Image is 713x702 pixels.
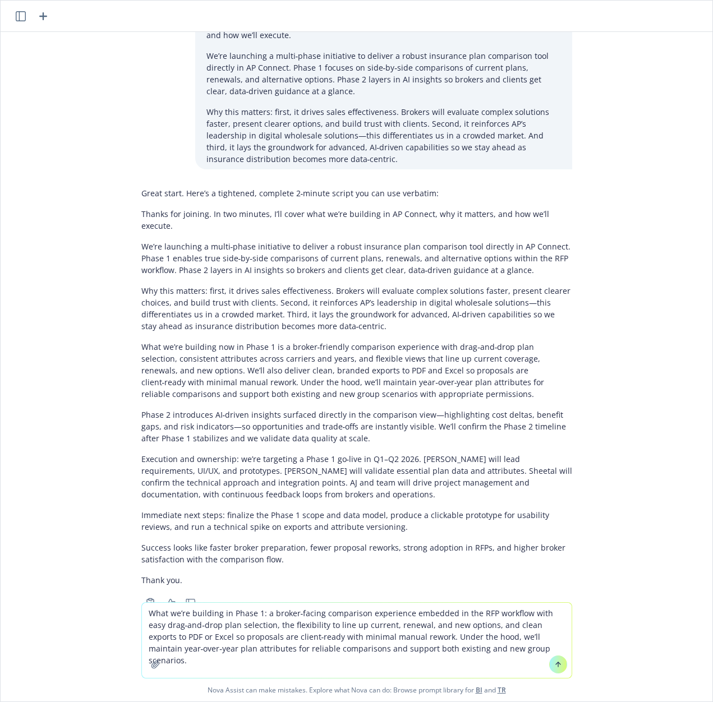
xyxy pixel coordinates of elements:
p: Thanks for joining. In two minutes, I’ll cover what we’re building in AP Connect, why it matters,... [141,208,572,232]
p: Immediate next steps: finalize the Phase 1 scope and data model, produce a clickable prototype fo... [141,509,572,533]
p: Success looks like faster broker preparation, fewer proposal reworks, strong adoption in RFPs, an... [141,542,572,565]
p: Great start. Here’s a tightened, complete 2‑minute script you can use verbatim: [141,187,572,199]
a: TR [498,685,506,695]
p: Why this matters: first, it drives sales effectiveness. Brokers will evaluate complex solutions f... [206,106,561,165]
p: We’re launching a multi‑phase initiative to deliver a robust insurance plan comparison tool direc... [206,50,561,97]
p: What we’re building now in Phase 1 is a broker‑friendly comparison experience with drag‑and‑drop ... [141,341,572,400]
button: Thumbs down [182,595,200,611]
a: BI [476,685,482,695]
p: Thank you. [141,574,572,586]
p: Why this matters: first, it drives sales effectiveness. Brokers will evaluate complex solutions f... [141,285,572,332]
textarea: What we’re building in Phase 1: a broker‑facing comparison experience embedded in the RFP workflo... [142,603,572,678]
p: We’re launching a multi‑phase initiative to deliver a robust insurance plan comparison tool direc... [141,241,572,276]
svg: Copy to clipboard [145,598,155,608]
p: Execution and ownership: we’re targeting a Phase 1 go‑live in Q1–Q2 2026. [PERSON_NAME] will lead... [141,453,572,500]
span: Nova Assist can make mistakes. Explore what Nova can do: Browse prompt library for and [5,678,708,701]
p: Phase 2 introduces AI‑driven insights surfaced directly in the comparison view—highlighting cost ... [141,409,572,444]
